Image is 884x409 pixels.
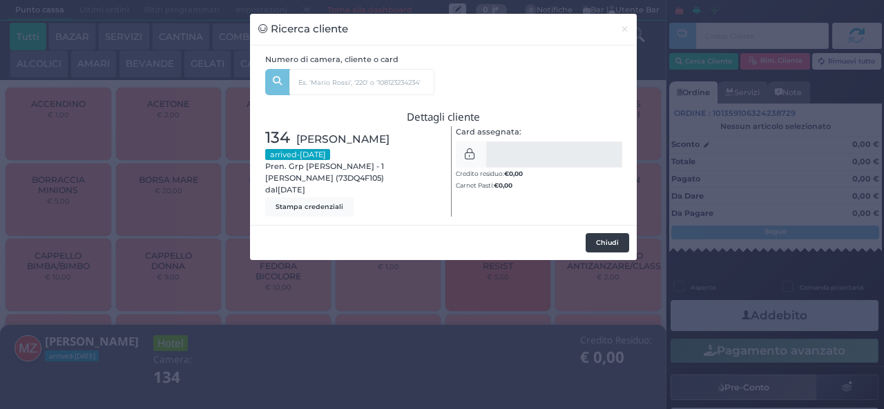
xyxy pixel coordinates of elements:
[456,170,523,177] small: Credito residuo:
[258,21,349,37] h3: Ricerca cliente
[456,181,512,189] small: Carnet Pasti:
[278,184,305,196] span: [DATE]
[265,197,354,217] button: Stampa credenziali
[613,14,637,45] button: Chiudi
[509,169,523,178] span: 0,00
[265,54,398,66] label: Numero di camera, cliente o card
[586,233,629,252] button: Chiudi
[504,170,523,177] b: €
[456,126,521,138] label: Card assegnata:
[265,149,330,160] small: arrived-[DATE]
[620,21,629,37] span: ×
[258,126,444,217] div: Pren. Grp [PERSON_NAME] - 1 [PERSON_NAME] (73DQ4F105) dal
[296,131,390,147] span: [PERSON_NAME]
[265,111,622,123] h3: Dettagli cliente
[494,181,512,189] b: €
[265,126,290,150] span: 134
[289,69,434,95] input: Es. 'Mario Rossi', '220' o '108123234234'
[499,181,512,190] span: 0,00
